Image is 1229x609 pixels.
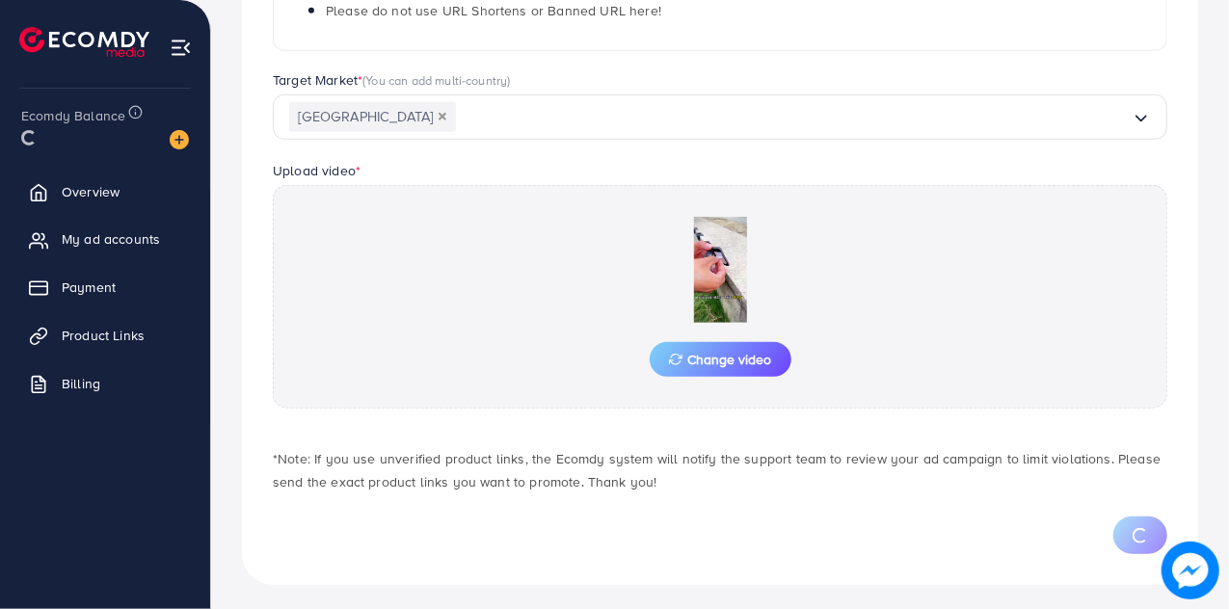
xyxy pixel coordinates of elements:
span: My ad accounts [62,229,160,249]
a: Product Links [14,316,196,355]
span: (You can add multi-country) [362,71,510,89]
label: Upload video [273,161,361,180]
span: Ecomdy Balance [21,106,125,125]
img: logo [19,27,149,57]
p: *Note: If you use unverified product links, the Ecomdy system will notify the support team to rev... [273,447,1167,493]
input: Search for option [456,102,1132,132]
a: Overview [14,172,196,211]
span: Payment [62,278,116,297]
span: [GEOGRAPHIC_DATA] [289,102,456,132]
button: Change video [650,342,791,377]
span: Change video [669,353,772,366]
span: Overview [62,182,120,201]
span: Billing [62,374,100,393]
span: Please do not use URL Shortens or Banned URL here! [326,1,661,20]
button: Deselect United Kingdom [438,112,447,121]
a: Billing [14,364,196,403]
a: My ad accounts [14,220,196,258]
span: Product Links [62,326,145,345]
div: Search for option [273,94,1167,140]
label: Target Market [273,70,511,90]
img: menu [170,37,192,59]
img: image [1162,542,1219,599]
img: Preview Image [624,217,816,323]
a: Payment [14,268,196,306]
img: image [170,130,189,149]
